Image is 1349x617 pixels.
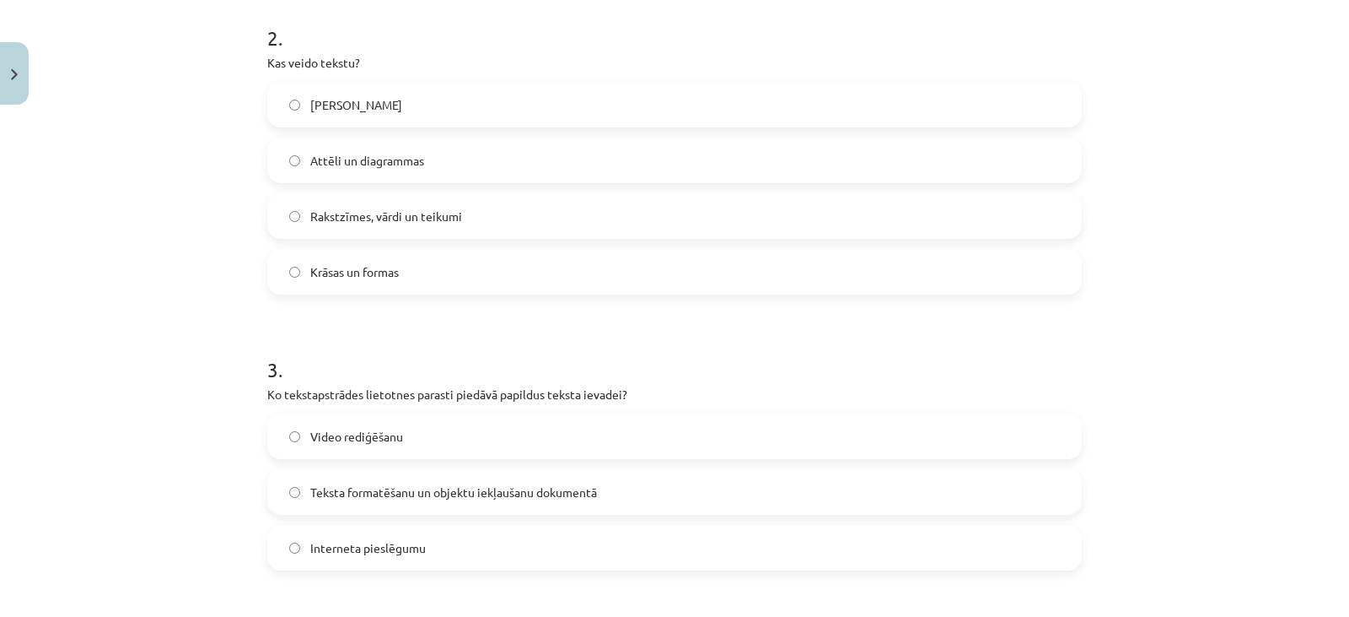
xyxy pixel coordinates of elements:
[310,539,426,557] span: Interneta pieslēgumu
[310,152,424,170] span: Attēli un diagrammas
[289,100,300,111] input: [PERSON_NAME]
[11,69,18,80] img: icon-close-lesson-0947bae3869378f0d4975bcd49f059093ad1ed9edebbc8119c70593378902aed.svg
[289,155,300,166] input: Attēli un diagrammas
[310,96,402,114] span: [PERSON_NAME]
[267,386,1082,403] p: Ko tekstapstrādes lietotnes parasti piedāvā papildus teksta ievadei?
[267,54,1082,72] p: Kas veido tekstu?
[310,208,462,225] span: Rakstzīmes, vārdi un teikumi
[310,263,399,281] span: Krāsas un formas
[289,267,300,278] input: Krāsas un formas
[267,328,1082,381] h1: 3 .
[310,484,597,501] span: Teksta formatēšanu un objektu iekļaušanu dokumentā
[289,543,300,554] input: Interneta pieslēgumu
[289,431,300,442] input: Video rediģēšanu
[289,487,300,498] input: Teksta formatēšanu un objektu iekļaušanu dokumentā
[310,428,403,446] span: Video rediģēšanu
[289,211,300,222] input: Rakstzīmes, vārdi un teikumi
